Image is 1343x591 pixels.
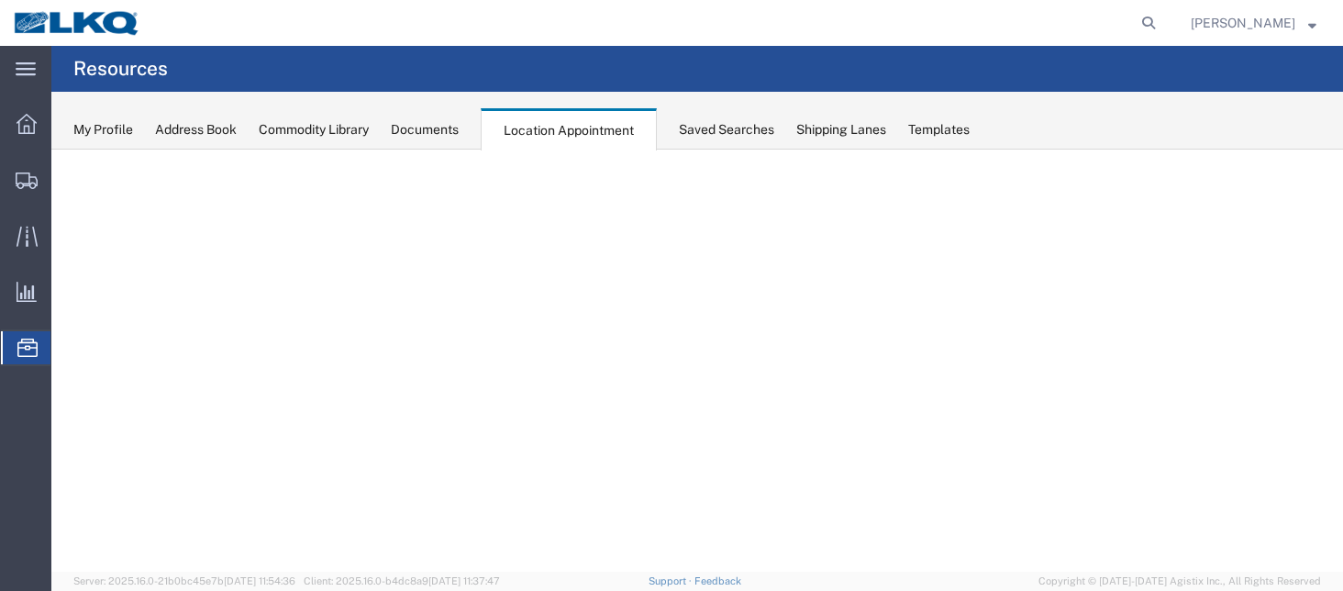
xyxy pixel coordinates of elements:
div: Commodity Library [259,120,369,139]
div: Documents [391,120,459,139]
h4: Resources [73,46,168,92]
span: Christopher Sanchez [1191,13,1295,33]
span: Client: 2025.16.0-b4dc8a9 [304,575,500,586]
div: Location Appointment [481,108,657,151]
img: logo [13,9,141,37]
iframe: FS Legacy Container [51,150,1343,572]
button: [PERSON_NAME] [1190,12,1317,34]
span: Copyright © [DATE]-[DATE] Agistix Inc., All Rights Reserved [1038,574,1321,589]
a: Feedback [694,575,741,586]
div: Saved Searches [679,120,774,139]
div: Address Book [155,120,237,139]
div: Shipping Lanes [796,120,886,139]
span: Server: 2025.16.0-21b0bc45e7b [73,575,295,586]
span: [DATE] 11:37:47 [428,575,500,586]
div: Templates [908,120,970,139]
a: Support [649,575,694,586]
span: [DATE] 11:54:36 [224,575,295,586]
div: My Profile [73,120,133,139]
